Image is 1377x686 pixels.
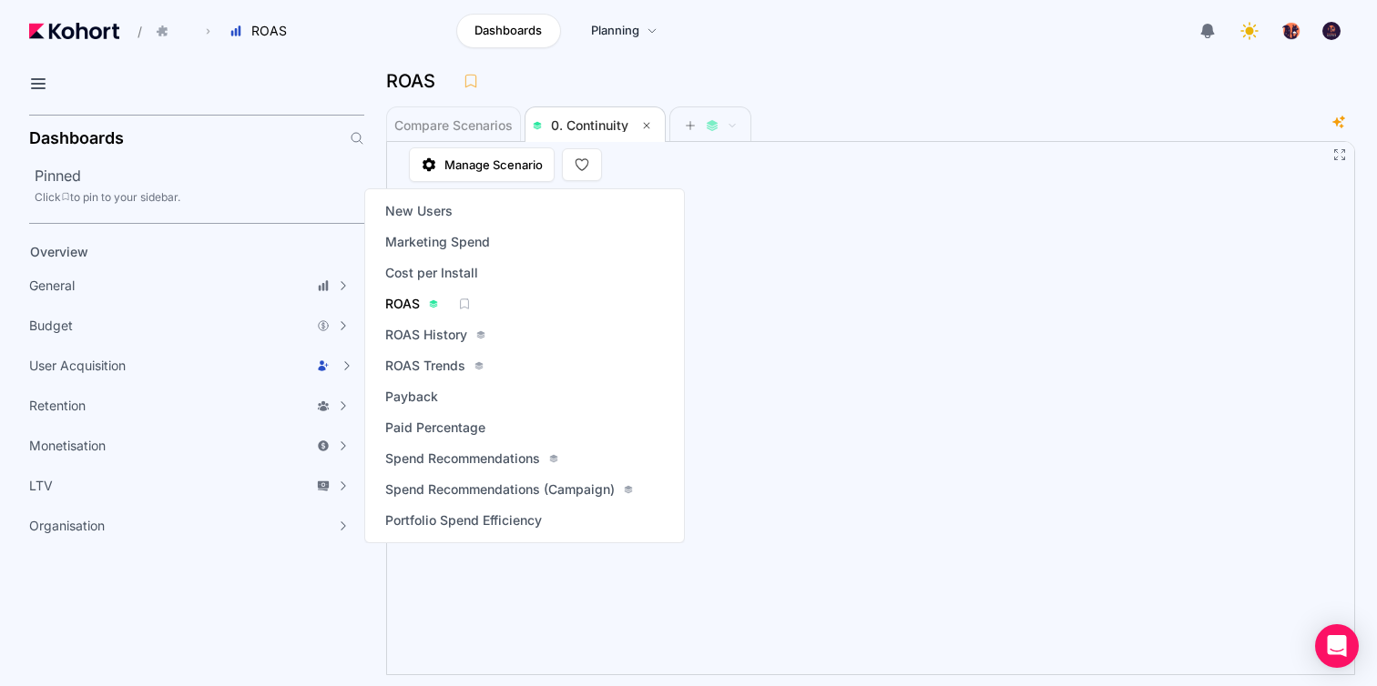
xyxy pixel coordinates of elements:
[1315,624,1359,668] div: Open Intercom Messenger
[385,511,542,530] span: Portfolio Spend Efficiency
[29,317,73,335] span: Budget
[30,244,88,259] span: Overview
[385,233,490,251] span: Marketing Spend
[385,480,615,499] span: Spend Recommendations (Campaign)
[29,437,106,455] span: Monetisation
[409,147,555,182] a: Manage Scenario
[551,117,628,133] span: 0. Continuity
[123,22,142,41] span: /
[380,384,444,409] a: Payback
[385,357,465,375] span: ROAS Trends
[251,22,287,40] span: ROAS
[380,198,458,224] a: New Users
[380,446,564,471] a: Spend Recommendations
[380,260,484,286] a: Cost per Install
[29,397,86,415] span: Retention
[219,15,306,46] button: ROAS
[385,388,438,406] span: Payback
[24,238,333,266] a: Overview
[380,508,547,533] a: Portfolio Spend Efficiency
[456,14,561,48] a: Dashboards
[385,295,420,313] span: ROAS
[35,165,364,187] h2: Pinned
[444,156,543,174] span: Manage Scenario
[380,477,638,502] a: Spend Recommendations (Campaign)
[380,353,489,378] a: ROAS Trends
[380,415,491,440] a: Paid Percentage
[29,357,126,375] span: User Acquisition
[1282,22,1300,40] img: logo_TreesPlease_20230726120307121221.png
[394,119,513,132] span: Compare Scenarios
[385,419,485,437] span: Paid Percentage
[380,322,491,348] a: ROAS History
[572,14,677,48] a: Planning
[380,291,444,317] a: ROAS
[385,449,540,468] span: Spend Recommendations
[386,72,446,90] h3: ROAS
[202,24,214,38] span: ›
[385,202,453,220] span: New Users
[35,190,364,205] div: Click to pin to your sidebar.
[29,477,53,495] span: LTV
[29,277,75,295] span: General
[385,264,478,282] span: Cost per Install
[29,23,119,39] img: Kohort logo
[474,22,542,40] span: Dashboards
[380,229,495,255] a: Marketing Spend
[29,130,124,146] h2: Dashboards
[29,517,105,535] span: Organisation
[385,326,467,344] span: ROAS History
[591,22,639,40] span: Planning
[1332,147,1347,162] button: Fullscreen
